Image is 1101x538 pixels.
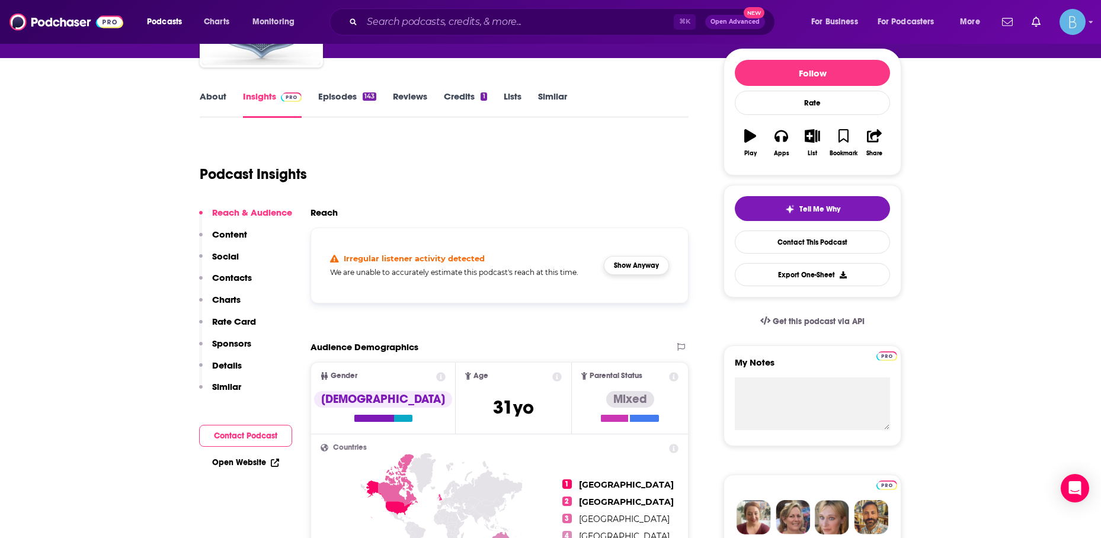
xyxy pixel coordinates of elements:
img: Podchaser Pro [281,92,302,102]
span: New [744,7,765,18]
button: open menu [870,12,952,31]
a: Get this podcast via API [751,307,874,336]
button: Sponsors [199,338,251,360]
button: open menu [952,12,995,31]
span: [GEOGRAPHIC_DATA] [579,514,670,524]
a: Charts [196,12,236,31]
button: Open AdvancedNew [705,15,765,29]
button: Similar [199,381,241,403]
div: 1 [481,92,487,101]
img: Podchaser Pro [876,351,897,361]
button: open menu [139,12,197,31]
img: Podchaser Pro [876,481,897,490]
span: 3 [562,514,572,523]
button: Follow [735,60,890,86]
div: Share [866,150,882,157]
span: Countries [333,444,367,451]
a: About [200,91,226,118]
button: Charts [199,294,241,316]
button: open menu [244,12,310,31]
h2: Reach [311,207,338,218]
a: Lists [504,91,521,118]
button: Apps [766,121,796,164]
span: Podcasts [147,14,182,30]
a: Contact This Podcast [735,230,890,254]
div: [DEMOGRAPHIC_DATA] [314,391,452,408]
p: Details [212,360,242,371]
div: Mixed [606,391,654,408]
button: Show profile menu [1060,9,1086,35]
a: Credits1 [444,91,487,118]
a: InsightsPodchaser Pro [243,91,302,118]
span: Charts [204,14,229,30]
span: Monitoring [252,14,295,30]
button: Social [199,251,239,273]
a: Pro website [876,350,897,361]
p: Contacts [212,272,252,283]
input: Search podcasts, credits, & more... [362,12,674,31]
p: Sponsors [212,338,251,349]
span: Get this podcast via API [773,316,865,326]
button: Content [199,229,247,251]
div: List [808,150,817,157]
span: [GEOGRAPHIC_DATA] [579,497,674,507]
span: For Business [811,14,858,30]
div: Search podcasts, credits, & more... [341,8,786,36]
h1: Podcast Insights [200,165,307,183]
p: Charts [212,294,241,305]
div: Bookmark [830,150,857,157]
h2: Audience Demographics [311,341,418,353]
img: Jon Profile [854,500,888,534]
img: tell me why sparkle [785,204,795,214]
span: For Podcasters [878,14,934,30]
div: 143 [363,92,376,101]
p: Similar [212,381,241,392]
img: Barbara Profile [776,500,810,534]
a: Reviews [393,91,427,118]
p: Content [212,229,247,240]
span: 31 yo [493,396,534,419]
h4: Irregular listener activity detected [344,254,485,263]
img: Jules Profile [815,500,849,534]
label: My Notes [735,357,890,377]
span: 1 [562,479,572,489]
span: Open Advanced [710,19,760,25]
span: More [960,14,980,30]
p: Social [212,251,239,262]
button: Contacts [199,272,252,294]
button: Details [199,360,242,382]
a: Open Website [212,457,279,467]
div: Apps [774,150,789,157]
button: Play [735,121,766,164]
button: tell me why sparkleTell Me Why [735,196,890,221]
h5: We are unable to accurately estimate this podcast's reach at this time. [330,268,594,277]
span: Age [473,372,488,380]
span: Logged in as BLASTmedia [1060,9,1086,35]
img: Podchaser - Follow, Share and Rate Podcasts [9,11,123,33]
span: ⌘ K [674,14,696,30]
a: Pro website [876,479,897,490]
a: Similar [538,91,567,118]
button: Share [859,121,890,164]
button: Rate Card [199,316,256,338]
span: [GEOGRAPHIC_DATA] [579,479,674,490]
button: Bookmark [828,121,859,164]
div: Play [744,150,757,157]
a: Episodes143 [318,91,376,118]
a: Show notifications dropdown [1027,12,1045,32]
div: Open Intercom Messenger [1061,474,1089,502]
p: Reach & Audience [212,207,292,218]
button: Export One-Sheet [735,263,890,286]
button: List [797,121,828,164]
span: Parental Status [590,372,642,380]
span: 2 [562,497,572,506]
a: Show notifications dropdown [997,12,1017,32]
button: Reach & Audience [199,207,292,229]
p: Rate Card [212,316,256,327]
span: Tell Me Why [799,204,840,214]
button: Contact Podcast [199,425,292,447]
button: Show Anyway [604,256,669,275]
img: User Profile [1060,9,1086,35]
img: Sydney Profile [737,500,771,534]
